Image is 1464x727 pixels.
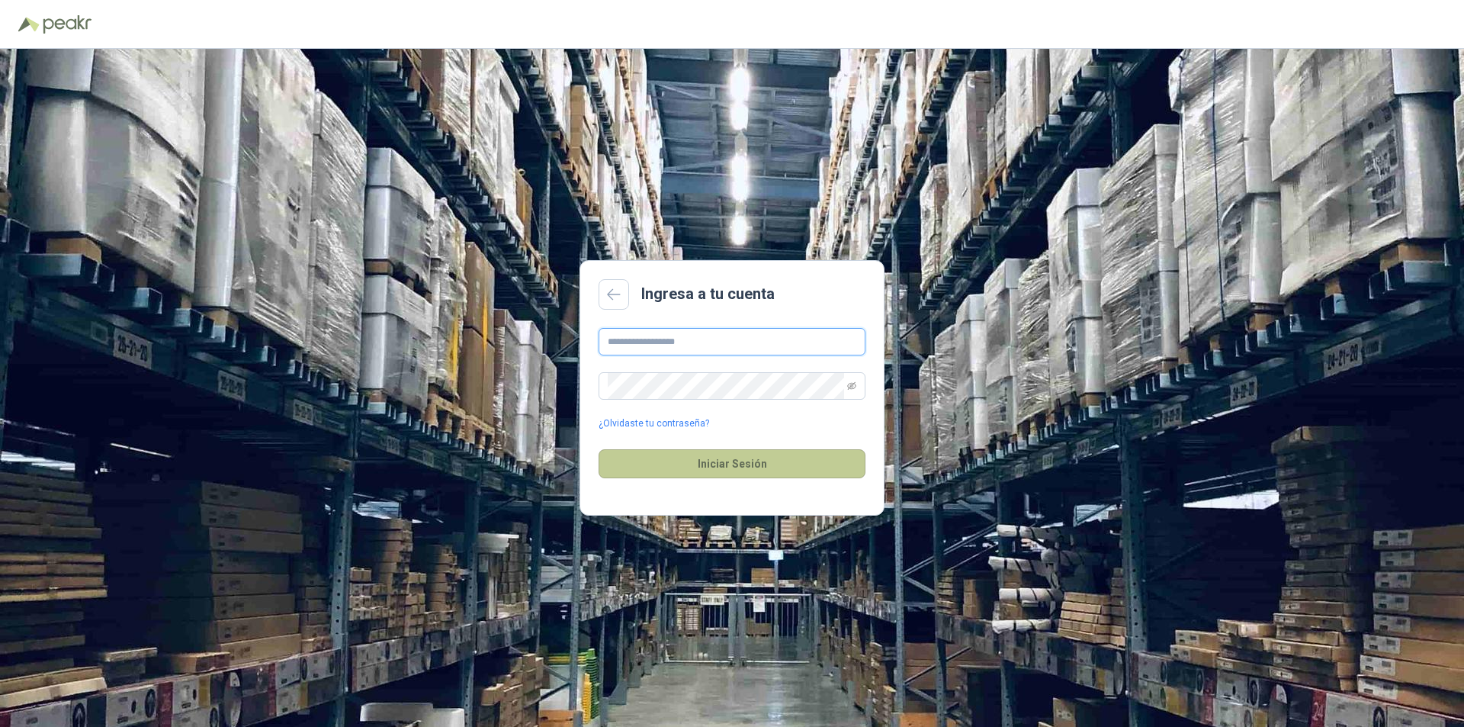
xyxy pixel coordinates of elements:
img: Peakr [43,15,91,34]
h2: Ingresa a tu cuenta [641,282,775,306]
button: Iniciar Sesión [599,449,865,478]
span: eye-invisible [847,381,856,391]
a: ¿Olvidaste tu contraseña? [599,417,709,431]
img: Logo [18,17,40,32]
